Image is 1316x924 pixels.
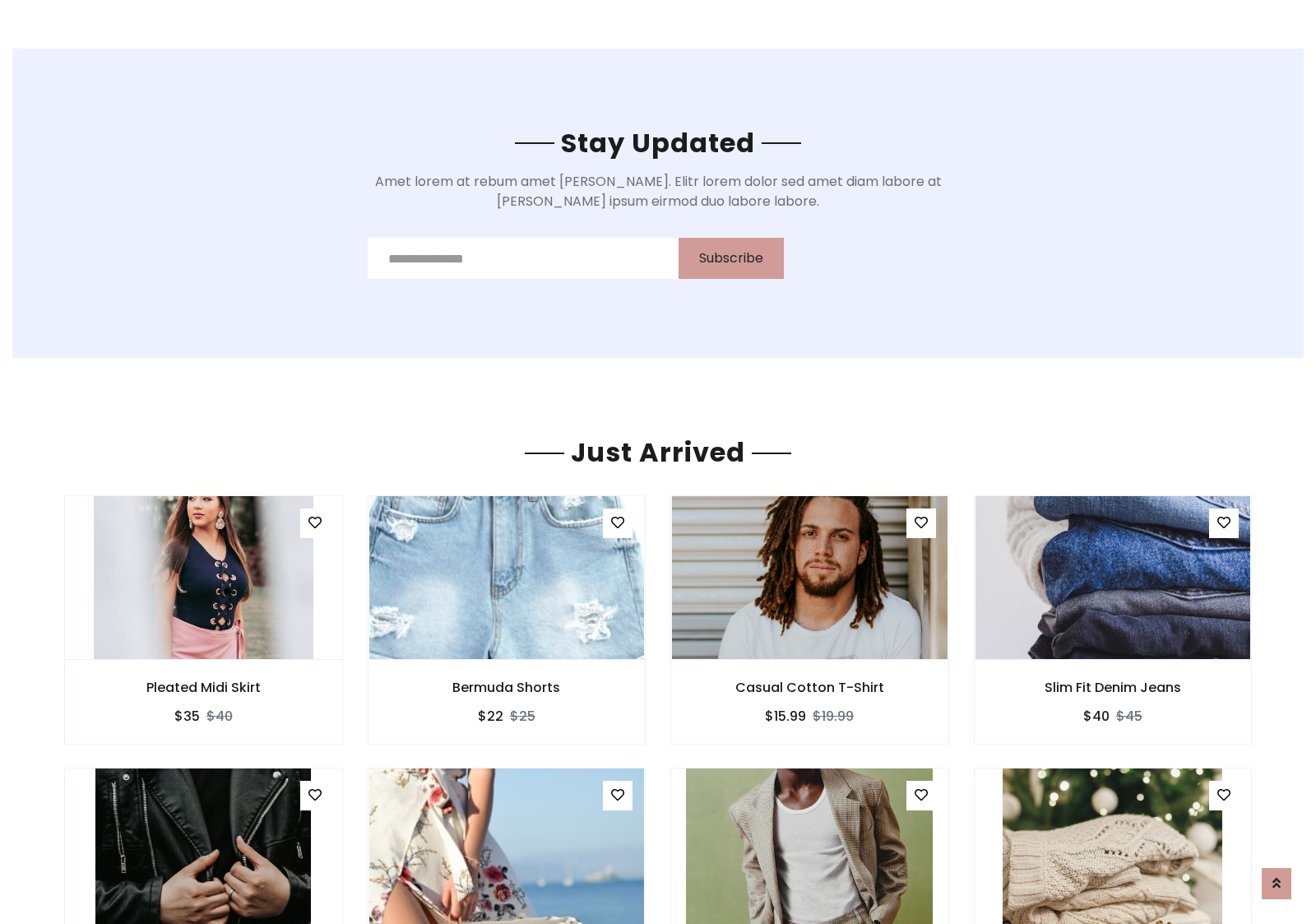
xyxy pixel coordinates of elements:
[1116,707,1142,726] del: $45
[206,707,233,726] del: $40
[564,434,752,471] span: Just Arrived
[510,707,535,726] del: $25
[478,708,503,724] h6: $22
[679,238,784,279] button: Subscribe
[174,708,200,724] h6: $35
[65,680,342,695] h6: Pleated Midi Skirt
[368,172,949,211] p: Amet lorem at rebum amet [PERSON_NAME]. Elitr lorem dolor sed amet diam labore at [PERSON_NAME] i...
[368,680,646,695] h6: Bermuda Shorts
[671,680,948,695] h6: Casual Cotton T-Shirt
[1083,708,1110,724] h6: $40
[975,680,1252,695] h6: Slim Fit Denim Jeans
[554,124,762,161] span: Stay Updated
[765,708,806,724] h6: $15.99
[813,707,854,726] del: $19.99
